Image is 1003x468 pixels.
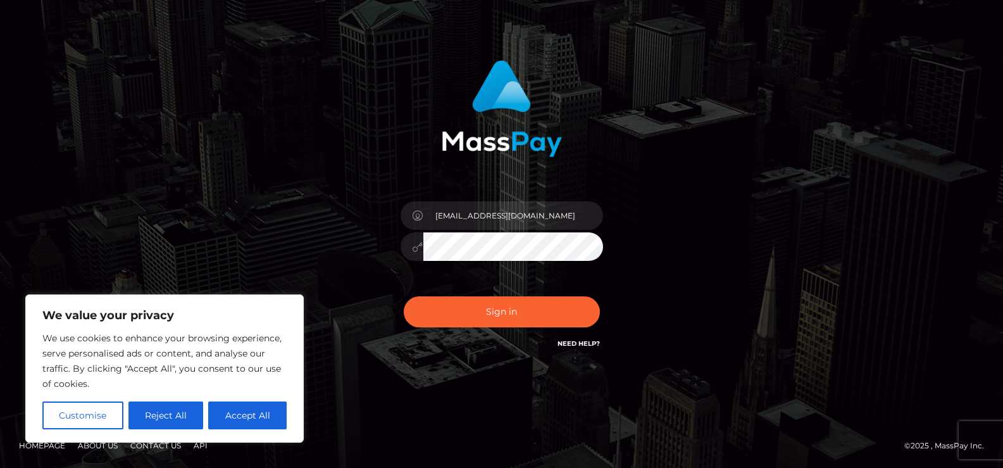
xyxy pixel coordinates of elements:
[125,436,186,455] a: Contact Us
[73,436,123,455] a: About Us
[404,296,600,327] button: Sign in
[42,331,287,391] p: We use cookies to enhance your browsing experience, serve personalised ads or content, and analys...
[128,402,204,429] button: Reject All
[208,402,287,429] button: Accept All
[442,60,562,157] img: MassPay Login
[42,402,123,429] button: Customise
[42,308,287,323] p: We value your privacy
[14,436,70,455] a: Homepage
[189,436,213,455] a: API
[904,439,994,453] div: © 2025 , MassPay Inc.
[558,339,600,348] a: Need Help?
[25,294,304,443] div: We value your privacy
[423,201,603,230] input: Username...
